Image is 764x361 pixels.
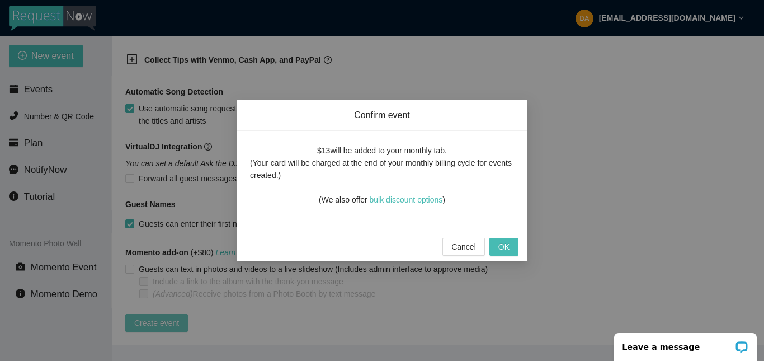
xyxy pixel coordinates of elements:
[498,241,510,253] span: OK
[250,157,514,181] div: (Your card will be charged at the end of your monthly billing cycle for events created.)
[489,238,518,256] button: OK
[607,326,764,361] iframe: LiveChat chat widget
[317,144,447,157] div: $13 will be added to your monthly tab.
[442,238,485,256] button: Cancel
[319,181,445,206] div: (We also offer )
[370,195,443,204] a: bulk discount options
[250,109,514,121] span: Confirm event
[451,241,476,253] span: Cancel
